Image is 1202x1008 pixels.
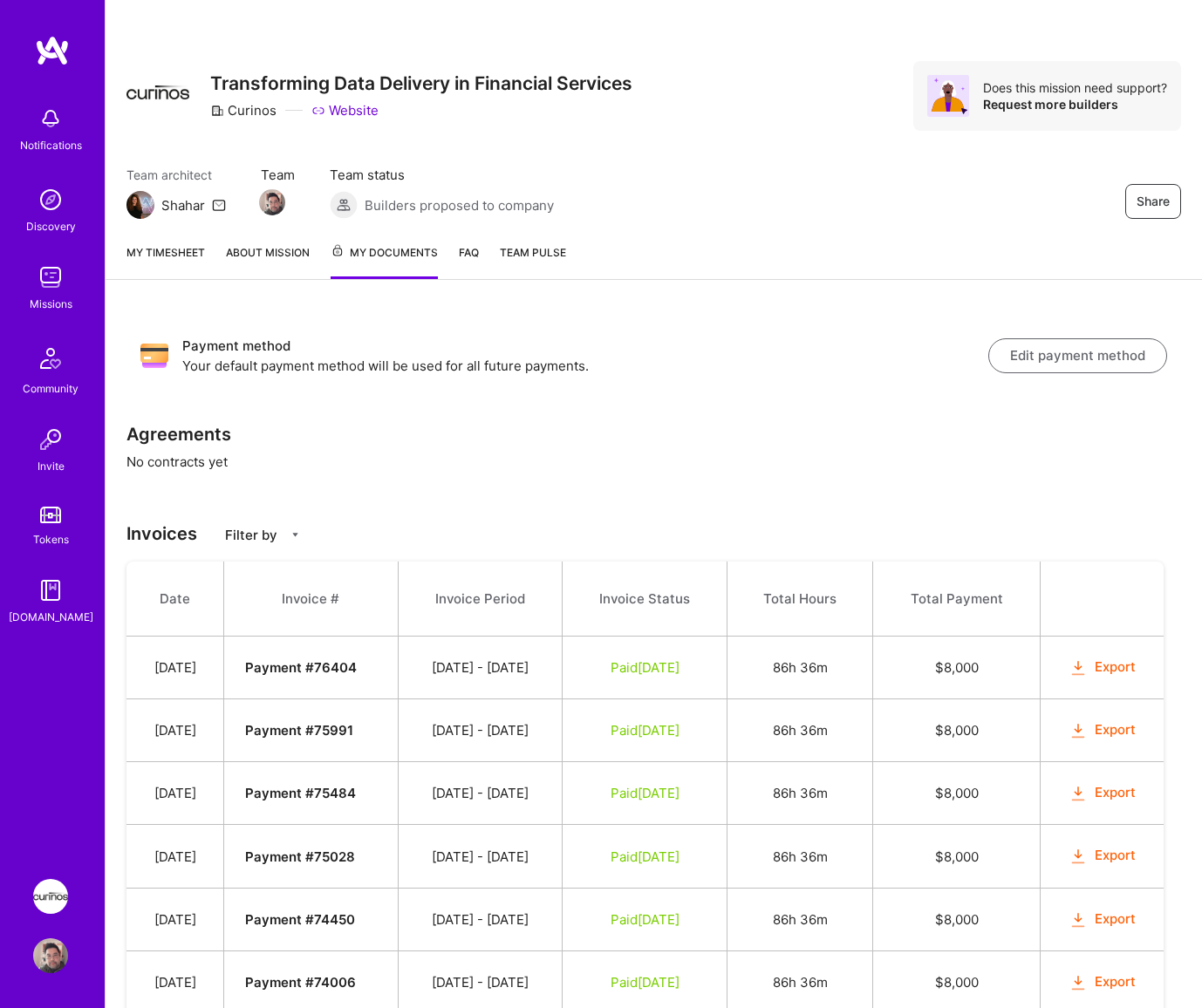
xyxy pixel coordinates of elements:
[398,637,562,699] td: [DATE] - [DATE]
[1069,783,1137,803] button: Export
[330,166,554,184] span: Team status
[126,888,224,950] td: [DATE]
[210,104,224,118] i: icon CompanyGray
[611,722,680,739] span: Paid [DATE]
[727,888,873,950] td: 86h 36m
[33,938,68,973] img: User Avatar
[245,848,355,865] strong: Payment # 75028
[33,101,68,136] img: bell
[33,260,68,295] img: teamwork
[873,825,1041,888] td: $ 8,000
[1069,909,1137,930] button: Export
[873,637,1041,699] td: $ 8,000
[30,337,72,379] img: Community
[727,825,873,888] td: 86h 36m
[398,699,562,762] td: [DATE] - [DATE]
[245,974,356,991] strong: Payment # 74006
[500,246,566,259] span: Team Pulse
[331,243,438,279] a: My Documents
[261,166,295,184] span: Team
[26,217,76,235] div: Discovery
[126,637,224,699] td: [DATE]
[126,191,154,219] img: Team Architect
[161,196,205,215] div: Shahar
[210,101,277,119] div: Curinos
[873,762,1041,825] td: $ 8,000
[225,526,277,544] p: Filter by
[226,243,310,279] a: About Mission
[983,79,1167,96] div: Does this mission need support?
[259,189,285,215] img: Team Member Avatar
[140,342,168,370] img: Payment method
[1069,909,1089,930] i: icon OrangeDownload
[224,562,399,637] th: Invoice #
[365,196,554,215] span: Builders proposed to company
[988,338,1167,373] button: Edit payment method
[727,637,873,699] td: 86h 36m
[562,562,727,637] th: Invoice Status
[611,911,680,928] span: Paid [DATE]
[873,562,1041,637] th: Total Payment
[9,608,93,626] div: [DOMAIN_NAME]
[33,182,68,217] img: discovery
[398,762,562,825] td: [DATE] - [DATE]
[1069,721,1089,741] i: icon OrangeDownload
[212,198,226,212] i: icon Mail
[182,357,988,375] p: Your default payment method will be used for all future payments.
[1069,972,1137,992] button: Export
[873,888,1041,950] td: $ 8,000
[126,523,1181,544] h3: Invoices
[727,562,873,637] th: Total Hours
[873,699,1041,762] td: $ 8,000
[459,243,479,279] a: FAQ
[398,562,562,637] th: Invoice Period
[398,825,562,888] td: [DATE] - [DATE]
[1069,657,1137,678] button: Export
[1069,972,1089,992] i: icon OrangeDownload
[30,295,72,313] div: Missions
[1069,658,1089,678] i: icon OrangeDownload
[261,187,283,217] a: Team Member Avatar
[126,424,1181,445] h3: Agreements
[331,243,438,262] span: My Documents
[1069,720,1137,740] button: Export
[611,848,680,865] span: Paid [DATE]
[23,379,79,398] div: Community
[20,136,82,154] div: Notifications
[29,879,72,914] a: Curinos: Transforming Data Delivery in Financial Services
[611,659,680,676] span: Paid [DATE]
[290,529,301,541] i: icon CaretDown
[126,762,224,825] td: [DATE]
[33,879,68,914] img: Curinos: Transforming Data Delivery in Financial Services
[210,72,632,94] h3: Transforming Data Delivery in Financial Services
[33,422,68,457] img: Invite
[1069,846,1137,866] button: Export
[330,191,358,219] img: Builders proposed to company
[126,166,226,184] span: Team architect
[311,101,379,119] a: Website
[245,659,357,676] strong: Payment # 76404
[1137,193,1170,210] span: Share
[983,96,1167,112] div: Request more builders
[500,243,566,279] a: Team Pulse
[245,722,353,739] strong: Payment # 75991
[182,336,988,357] h3: Payment method
[727,699,873,762] td: 86h 36m
[126,562,224,637] th: Date
[126,825,224,888] td: [DATE]
[35,35,70,66] img: logo
[126,61,189,124] img: Company Logo
[611,974,680,991] span: Paid [DATE]
[29,938,72,973] a: User Avatar
[927,75,969,117] img: Avatar
[33,573,68,608] img: guide book
[727,762,873,825] td: 86h 36m
[245,785,356,801] strong: Payment # 75484
[33,530,69,548] div: Tokens
[1125,184,1181,219] button: Share
[611,785,680,801] span: Paid [DATE]
[38,457,65,475] div: Invite
[398,888,562,950] td: [DATE] - [DATE]
[126,699,224,762] td: [DATE]
[126,243,205,279] a: My timesheet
